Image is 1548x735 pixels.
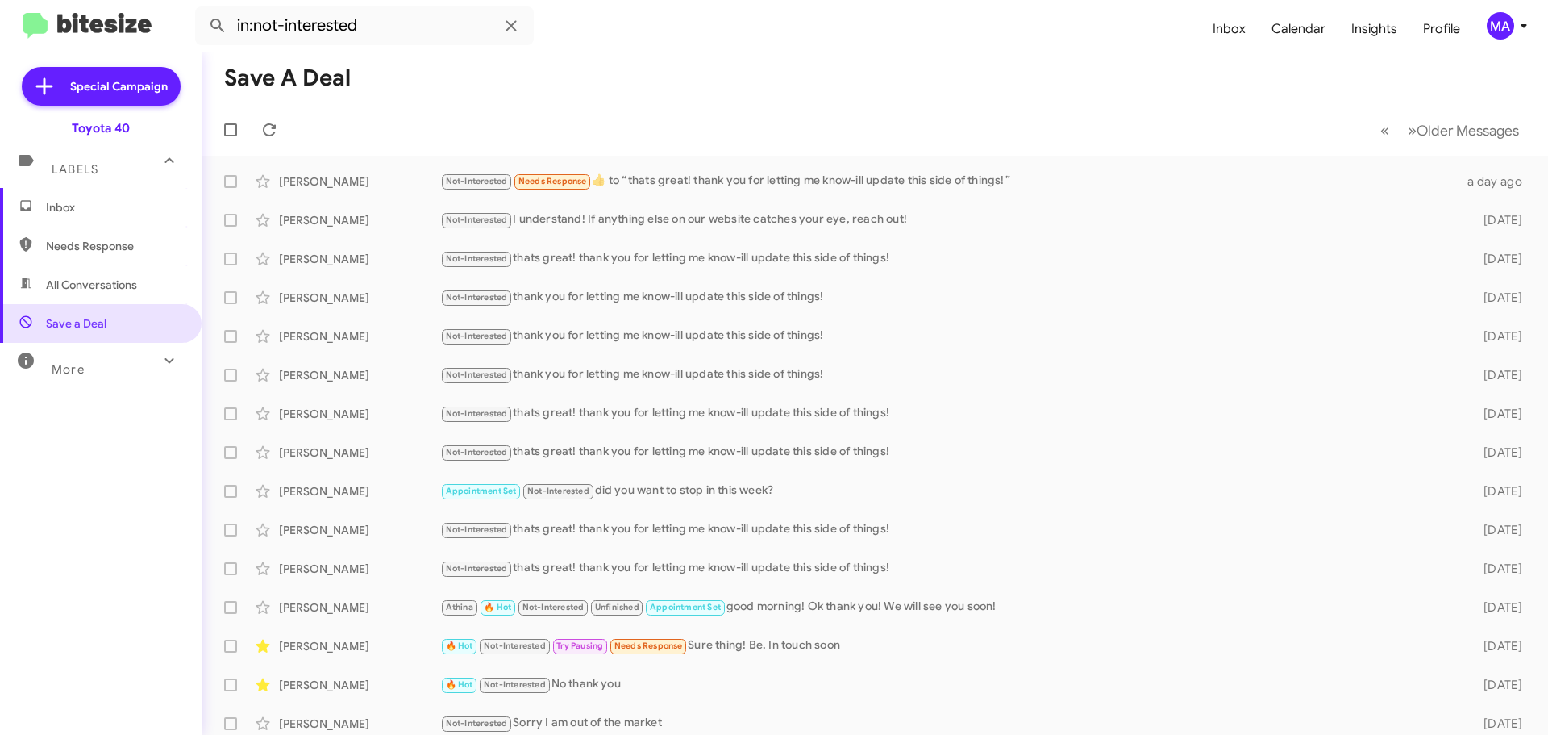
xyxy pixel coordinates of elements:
[522,602,585,612] span: Not-Interested
[446,253,508,264] span: Not-Interested
[440,482,1458,500] div: did you want to stop in this week?
[279,367,440,383] div: [PERSON_NAME]
[279,406,440,422] div: [PERSON_NAME]
[446,679,473,690] span: 🔥 Hot
[1458,561,1535,577] div: [DATE]
[1458,173,1535,190] div: a day ago
[52,362,85,377] span: More
[1458,445,1535,461] div: [DATE]
[1200,6,1259,52] a: Inbox
[279,445,440,461] div: [PERSON_NAME]
[46,199,183,215] span: Inbox
[440,443,1458,461] div: thats great! thank you for letting me know-ill update this side of things!
[1259,6,1338,52] a: Calendar
[440,559,1458,578] div: thats great! thank you for letting me know-ill update this side of things!
[440,172,1458,190] div: ​👍​ to “ thats great! thank you for letting me know-ill update this side of things! ”
[279,522,440,538] div: [PERSON_NAME]
[195,6,534,45] input: Search
[440,249,1458,268] div: thats great! thank you for letting me know-ill update this side of things!
[72,120,130,136] div: Toyota 40
[440,365,1458,384] div: thank you for letting me know-ill update this side of things!
[440,404,1458,423] div: thats great! thank you for letting me know-ill update this side of things!
[440,327,1458,345] div: thank you for letting me know-ill update this side of things!
[1458,212,1535,228] div: [DATE]
[279,251,440,267] div: [PERSON_NAME]
[279,483,440,499] div: [PERSON_NAME]
[46,277,137,293] span: All Conversations
[518,176,587,186] span: Needs Response
[446,524,508,535] span: Not-Interested
[440,714,1458,733] div: Sorry I am out of the market
[446,331,508,341] span: Not-Interested
[1398,114,1529,147] button: Next
[224,65,351,91] h1: Save a Deal
[1458,599,1535,616] div: [DATE]
[595,602,639,612] span: Unfinished
[279,173,440,190] div: [PERSON_NAME]
[279,290,440,306] div: [PERSON_NAME]
[279,638,440,654] div: [PERSON_NAME]
[70,78,168,94] span: Special Campaign
[46,315,106,332] span: Save a Deal
[1380,120,1389,140] span: «
[46,238,183,254] span: Needs Response
[279,716,440,732] div: [PERSON_NAME]
[440,637,1458,655] div: Sure thing! Be. In touch soon
[1408,120,1417,140] span: »
[446,563,508,574] span: Not-Interested
[1458,290,1535,306] div: [DATE]
[527,486,589,496] span: Not-Interested
[279,561,440,577] div: [PERSON_NAME]
[446,176,508,186] span: Not-Interested
[1458,716,1535,732] div: [DATE]
[650,602,721,612] span: Appointment Set
[1487,12,1514,40] div: MA
[1458,367,1535,383] div: [DATE]
[440,675,1458,694] div: No thank you
[446,718,508,729] span: Not-Interested
[279,212,440,228] div: [PERSON_NAME]
[1371,114,1529,147] nav: Page navigation example
[1417,122,1519,140] span: Older Messages
[446,486,517,496] span: Appointment Set
[279,677,440,693] div: [PERSON_NAME]
[446,292,508,303] span: Not-Interested
[440,520,1458,539] div: thats great! thank you for letting me know-ill update this side of things!
[1458,522,1535,538] div: [DATE]
[22,67,181,106] a: Special Campaign
[446,408,508,419] span: Not-Interested
[1338,6,1410,52] a: Insights
[1458,483,1535,499] div: [DATE]
[1458,251,1535,267] div: [DATE]
[52,162,98,177] span: Labels
[279,328,440,345] div: [PERSON_NAME]
[1473,12,1530,40] button: MA
[440,211,1458,229] div: I understand! If anything else on our website catches your eye, reach out!
[446,602,473,612] span: Athina
[1410,6,1473,52] a: Profile
[440,288,1458,307] div: thank you for letting me know-ill update this side of things!
[1458,677,1535,693] div: [DATE]
[446,215,508,225] span: Not-Interested
[1458,638,1535,654] div: [DATE]
[446,447,508,457] span: Not-Interested
[556,641,603,651] span: Try Pausing
[1371,114,1399,147] button: Previous
[614,641,683,651] span: Needs Response
[484,679,546,690] span: Not-Interested
[1458,406,1535,422] div: [DATE]
[446,370,508,380] span: Not-Interested
[440,598,1458,616] div: good morning! Ok thank you! We will see you soon!
[446,641,473,651] span: 🔥 Hot
[484,602,511,612] span: 🔥 Hot
[1458,328,1535,345] div: [DATE]
[279,599,440,616] div: [PERSON_NAME]
[484,641,546,651] span: Not-Interested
